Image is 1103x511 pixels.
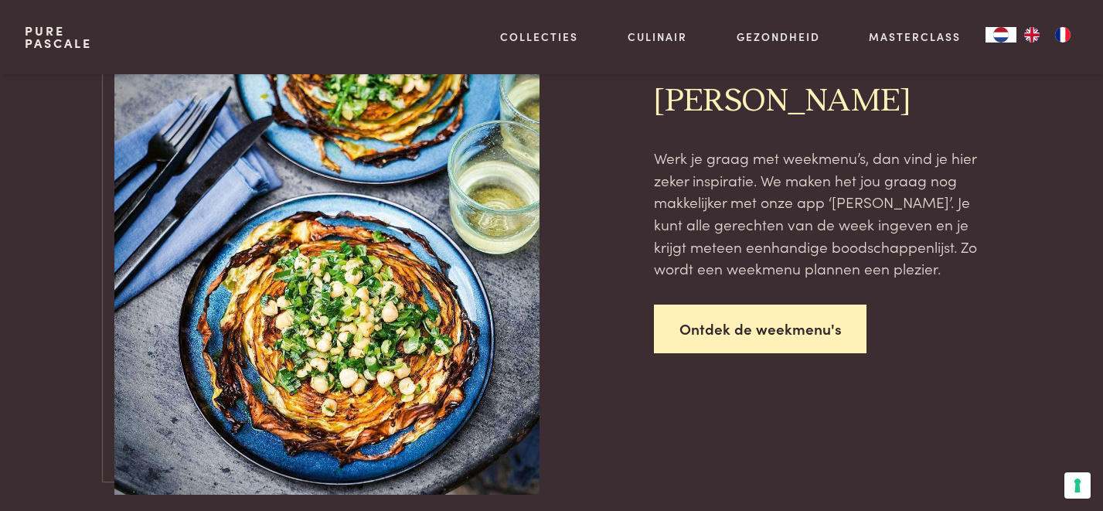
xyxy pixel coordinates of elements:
a: Ontdek de weekmenu's [654,305,867,353]
a: Collecties [500,29,578,45]
a: Gezondheid [737,29,820,45]
p: Werk je graag met weekmenu’s, dan vind je hier zeker inspiratie. We maken het jou graag nog makke... [654,147,989,280]
ul: Language list [1016,27,1078,43]
a: NL [986,27,1016,43]
a: Masterclass [869,29,961,45]
div: Language [986,27,1016,43]
aside: Language selected: Nederlands [986,27,1078,43]
button: Uw voorkeuren voor toestemming voor trackingtechnologieën [1064,472,1091,499]
a: PurePascale [25,25,92,49]
a: Culinair [628,29,687,45]
a: FR [1047,27,1078,43]
a: EN [1016,27,1047,43]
